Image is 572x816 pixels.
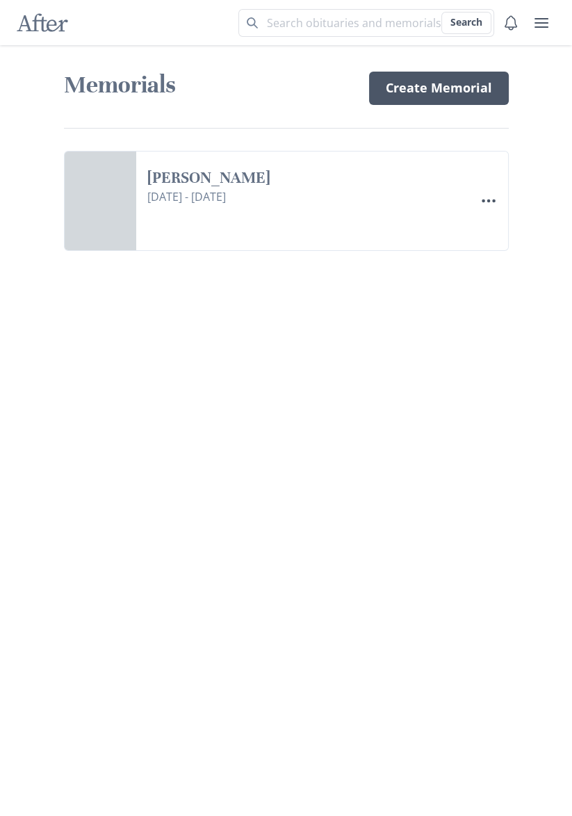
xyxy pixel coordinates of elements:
h1: Memorials [64,70,352,100]
button: Options [475,187,502,215]
input: Search term [238,9,494,37]
a: Create Memorial [369,72,509,105]
button: user menu [528,9,555,37]
a: [PERSON_NAME] [147,168,392,188]
button: Search [441,12,491,34]
button: Notifications [497,9,525,37]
